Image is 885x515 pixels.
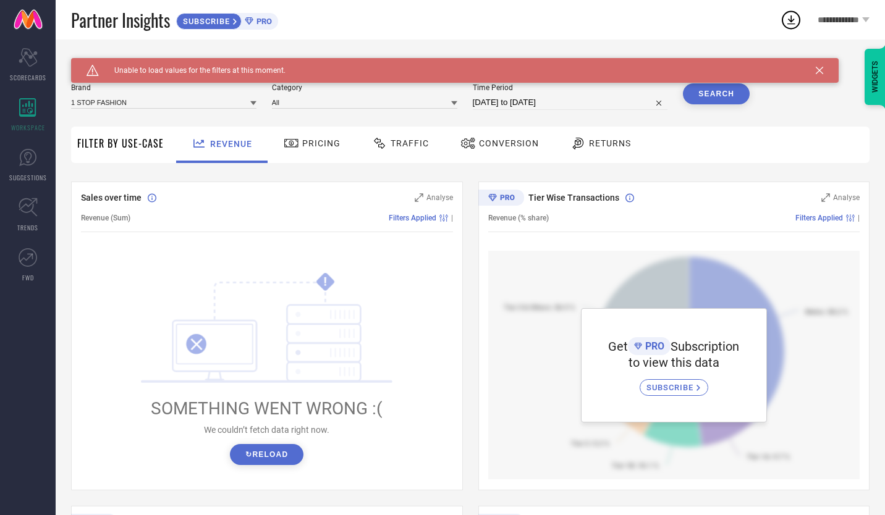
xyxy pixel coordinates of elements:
input: Select time period [473,95,668,110]
button: ↻Reload [230,444,303,465]
span: Unable to load values for the filters at this moment. [99,66,286,75]
span: Analyse [426,193,453,202]
span: Filters Applied [389,214,436,222]
span: Tier Wise Transactions [528,193,619,203]
svg: Zoom [821,193,830,202]
span: Subscription [671,339,739,354]
span: SYSTEM WORKSPACE [71,58,157,68]
span: Partner Insights [71,7,170,33]
span: SUBSCRIBE [646,383,697,392]
span: Analyse [833,193,860,202]
span: We couldn’t fetch data right now. [204,425,329,435]
span: SOMETHING WENT WRONG :( [151,398,383,419]
span: Conversion [479,138,539,148]
button: Search [683,83,750,104]
span: PRO [253,17,272,26]
span: to view this data [629,355,719,370]
span: SUBSCRIBE [177,17,233,26]
span: Revenue (Sum) [81,214,130,222]
span: Returns [589,138,631,148]
span: Time Period [473,83,668,92]
span: SUGGESTIONS [9,173,47,182]
span: Pricing [302,138,341,148]
span: Get [608,339,628,354]
svg: Zoom [415,193,423,202]
span: PRO [642,340,664,352]
span: Revenue [210,139,252,149]
span: Sales over time [81,193,142,203]
span: Brand [71,83,256,92]
span: WORKSPACE [11,123,45,132]
tspan: ! [324,275,327,289]
span: FWD [22,273,34,282]
span: | [451,214,453,222]
span: Filters Applied [795,214,843,222]
span: | [858,214,860,222]
a: SUBSCRIBEPRO [176,10,278,30]
div: Premium [478,190,524,208]
span: SCORECARDS [10,73,46,82]
div: Open download list [780,9,802,31]
span: Filter By Use-Case [77,136,164,151]
span: Revenue (% share) [488,214,549,222]
a: SUBSCRIBE [640,370,708,396]
span: Traffic [391,138,429,148]
span: Category [272,83,457,92]
span: TRENDS [17,223,38,232]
